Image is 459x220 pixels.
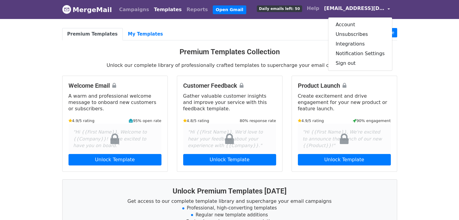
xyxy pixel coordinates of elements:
h4: Product Launch [298,82,391,89]
p: Gather valuable customer insights and improve your service with this feedback template. [183,93,276,112]
small: 4.9/5 rating [69,118,95,124]
a: Unlock Template [69,154,161,165]
small: 4.8/5 rating [183,118,209,124]
a: Help [304,2,322,14]
a: Templates [151,4,184,16]
p: Get access to our complete template library and supercharge your email campaigns [70,198,390,204]
a: Campaigns [117,4,151,16]
small: 95% open rate [129,118,161,124]
a: Open Gmail [213,5,246,14]
p: Unlock our complete library of professionally crafted templates to supercharge your email campaigns [62,62,397,68]
div: Widget de chat [324,10,459,220]
h4: Customer Feedback [183,82,276,89]
div: "Hi {{First Name}}, We're excited to announce the launch of our new {{Product}}!" [298,124,391,154]
iframe: Chat Widget [324,10,459,220]
li: Regular new template additions [70,212,390,218]
a: MergeMail [62,3,112,16]
div: "Hi {{First Name}}, Welcome to {{Company}}! We're excited to have you on board." [69,124,161,154]
a: Premium Templates [62,28,123,40]
li: Professional, high-converting templates [70,205,390,212]
p: Create excitement and drive engagement for your new product or feature launch. [298,93,391,112]
a: Reports [184,4,210,16]
small: 80% response rate [240,118,276,124]
span: [EMAIL_ADDRESS][DOMAIN_NAME] [324,5,384,12]
a: Unlock Template [298,154,391,165]
a: My Templates [123,28,168,40]
h4: Welcome Email [69,82,161,89]
small: 4.9/5 rating [298,118,324,124]
p: A warm and professional welcome message to onboard new customers or subscribers. [69,93,161,112]
a: Unlock Template [183,154,276,165]
a: Daily emails left: 50 [254,2,304,14]
h3: Premium Templates Collection [62,48,397,56]
img: MergeMail logo [62,5,71,14]
h3: Unlock Premium Templates [DATE] [70,187,390,196]
span: Daily emails left: 50 [257,5,302,12]
div: "Hi {{First Name}}, We'd love to hear your feedback about your experience with {{Company}}." [183,124,276,154]
a: [EMAIL_ADDRESS][DOMAIN_NAME] [322,2,392,17]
